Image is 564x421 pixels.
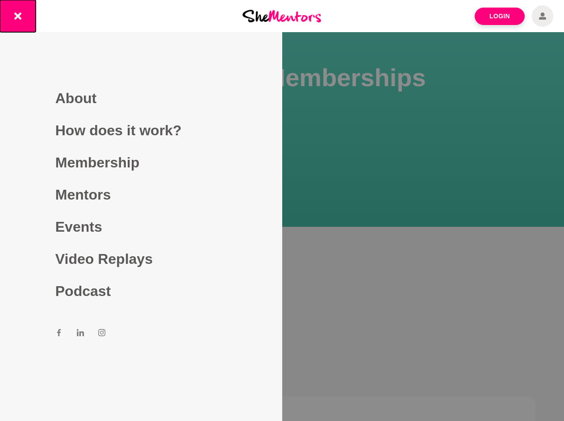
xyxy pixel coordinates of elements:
img: She Mentors Logo [242,10,321,22]
a: LinkedIn [77,329,84,339]
a: Mentors [55,179,227,211]
a: How does it work? [55,114,227,146]
a: Login [475,8,525,25]
a: Events [55,211,227,243]
a: Instagram [98,329,105,339]
a: Video Replays [55,243,227,275]
a: Podcast [55,275,227,307]
a: About [55,82,227,114]
a: Facebook [55,329,63,339]
a: Membership [55,146,227,179]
